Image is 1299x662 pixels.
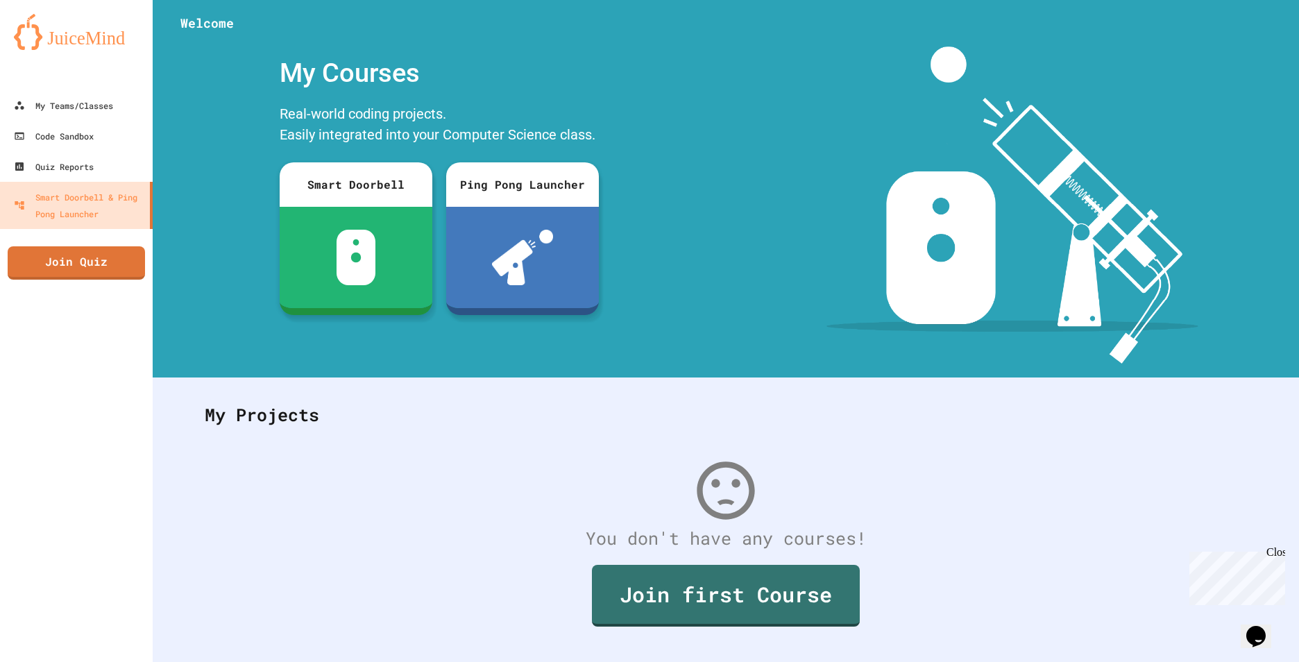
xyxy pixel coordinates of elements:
[14,97,113,114] div: My Teams/Classes
[14,128,94,144] div: Code Sandbox
[273,46,606,100] div: My Courses
[6,6,96,88] div: Chat with us now!Close
[492,230,554,285] img: ppl-with-ball.png
[280,162,432,207] div: Smart Doorbell
[8,246,145,280] a: Join Quiz
[191,525,1261,552] div: You don't have any courses!
[826,46,1198,364] img: banner-image-my-projects.png
[273,100,606,152] div: Real-world coding projects. Easily integrated into your Computer Science class.
[592,565,860,627] a: Join first Course
[14,189,144,222] div: Smart Doorbell & Ping Pong Launcher
[191,388,1261,442] div: My Projects
[337,230,376,285] img: sdb-white.svg
[14,14,139,50] img: logo-orange.svg
[1184,546,1285,605] iframe: chat widget
[446,162,599,207] div: Ping Pong Launcher
[1241,606,1285,648] iframe: chat widget
[14,158,94,175] div: Quiz Reports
